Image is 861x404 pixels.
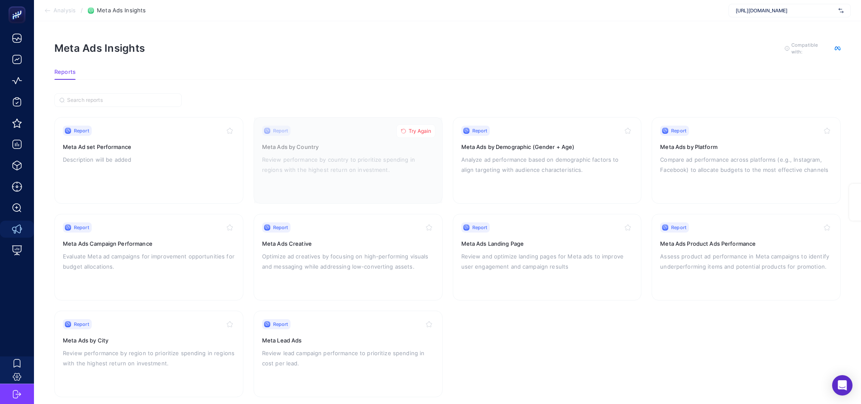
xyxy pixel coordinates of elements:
[97,7,146,14] span: Meta Ads Insights
[461,239,633,248] h3: Meta Ads Landing Page
[453,214,642,300] a: ReportMeta Ads Landing PageReview and optimize landing pages for Meta ads to improve user engagem...
[671,224,686,231] span: Report
[54,69,76,80] button: Reports
[262,336,434,345] h3: Meta Lead Ads
[63,143,235,151] h3: Meta Ad set Performance
[63,251,235,272] p: Evaluate Meta ad campaigns for improvement opportunities for budget allocations.
[461,154,633,175] p: Analyze ad performance based on demographic factors to align targeting with audience characterist...
[262,251,434,272] p: Optimize ad creatives by focusing on high-performing visuals and messaging while addressing low-c...
[262,348,434,368] p: Review lead campaign performance to prioritize spending in cost per lead.
[273,224,288,231] span: Report
[472,224,488,231] span: Report
[660,251,832,272] p: Assess product ad performance in Meta campaigns to identify underperforming items and potential p...
[74,224,89,231] span: Report
[396,124,435,138] button: Try Again
[472,127,488,134] span: Report
[461,251,633,272] p: Review and optimize landing pages for Meta ads to improve user engagement and campaign results
[54,42,145,54] h1: Meta Ads Insights
[74,321,89,328] span: Report
[74,127,89,134] span: Report
[453,117,642,204] a: ReportMeta Ads by Demographic (Gender + Age)Analyze ad performance based on demographic factors t...
[254,311,443,397] a: ReportMeta Lead AdsReview lead campaign performance to prioritize spending in cost per lead.
[63,336,235,345] h3: Meta Ads by City
[660,143,832,151] h3: Meta Ads by Platform
[54,69,76,76] span: Reports
[409,128,432,135] span: Try Again
[54,311,243,397] a: ReportMeta Ads by CityReview performance by region to prioritize spending in regions with the hig...
[660,239,832,248] h3: Meta Ads Product Ads Performance
[63,154,235,165] p: Description will be added
[791,42,830,55] span: Compatible with:
[652,117,841,204] a: ReportMeta Ads by PlatformCompare ad performance across platforms (e.g., Instagram, Facebook) to ...
[262,239,434,248] h3: Meta Ads Creative
[273,321,288,328] span: Report
[838,6,844,15] img: svg%3e
[254,117,443,204] a: ReportTry AgainMeta Ads by CountryReview performance by country to prioritize spending in regions...
[254,214,443,300] a: ReportMeta Ads CreativeOptimize ad creatives by focusing on high-performing visuals and messaging...
[736,7,835,14] span: [URL][DOMAIN_NAME]
[63,348,235,368] p: Review performance by region to prioritize spending in regions with the highest return on investm...
[67,97,177,104] input: Search
[461,143,633,151] h3: Meta Ads by Demographic (Gender + Age)
[652,214,841,300] a: ReportMeta Ads Product Ads PerformanceAssess product ad performance in Meta campaigns to identify...
[832,375,853,396] div: Open Intercom Messenger
[54,117,243,204] a: ReportMeta Ad set PerformanceDescription will be added
[54,214,243,300] a: ReportMeta Ads Campaign PerformanceEvaluate Meta ad campaigns for improvement opportunities for b...
[63,239,235,248] h3: Meta Ads Campaign Performance
[81,7,83,14] span: /
[671,127,686,134] span: Report
[54,7,76,14] span: Analysis
[660,154,832,175] p: Compare ad performance across platforms (e.g., Instagram, Facebook) to allocate budgets to the mo...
